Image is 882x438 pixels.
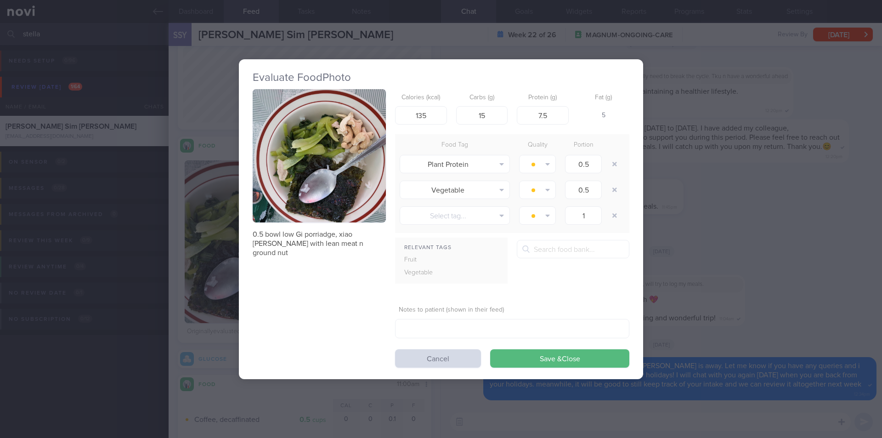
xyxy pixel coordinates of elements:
button: Cancel [395,349,481,368]
label: Calories (kcal) [399,94,443,102]
input: Search food bank... [517,240,629,258]
input: 33 [456,106,508,125]
button: Plant Protein [400,155,510,173]
div: Relevant Tags [395,242,508,254]
div: Fruit [395,254,454,267]
div: Quality [514,139,560,152]
p: 0.5 bowl low Gi porriadge, xiao [PERSON_NAME] with lean meat n ground nut [253,230,386,257]
label: Protein (g) [520,94,565,102]
input: 9 [517,106,569,125]
button: Select tag... [400,206,510,225]
input: 1.0 [565,206,602,225]
label: Notes to patient (shown in their feed) [399,306,626,314]
label: Carbs (g) [460,94,504,102]
div: Vegetable [395,267,454,279]
button: Save &Close [490,349,629,368]
img: 0.5 bowl low Gi porriadge, xiao ba chye with lean meat n ground nut [253,89,386,222]
div: Food Tag [395,139,514,152]
button: Vegetable [400,181,510,199]
input: 250 [395,106,447,125]
input: 1.0 [565,155,602,173]
div: 5 [578,106,630,125]
input: 1.0 [565,181,602,199]
h2: Evaluate Food Photo [253,71,629,85]
label: Fat (g) [582,94,626,102]
div: Portion [560,139,606,152]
